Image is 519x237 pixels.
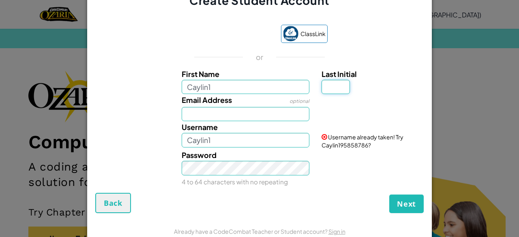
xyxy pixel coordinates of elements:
[256,52,264,62] p: or
[95,193,131,213] button: Back
[283,26,298,41] img: classlink-logo-small.png
[182,122,218,132] span: Username
[389,194,424,213] button: Next
[322,133,403,149] span: Username already taken! Try Caylin195858786?
[182,69,219,79] span: First Name
[322,69,357,79] span: Last Initial
[182,150,217,160] span: Password
[104,198,122,208] span: Back
[182,178,288,186] small: 4 to 64 characters with no repeating
[300,28,326,40] span: ClassLink
[188,26,277,43] iframe: Sign in with Google Button
[397,199,416,209] span: Next
[328,228,345,235] a: Sign in
[290,98,309,104] span: optional
[174,228,328,235] span: Already have a CodeCombat Teacher or Student account?
[182,95,232,105] span: Email Address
